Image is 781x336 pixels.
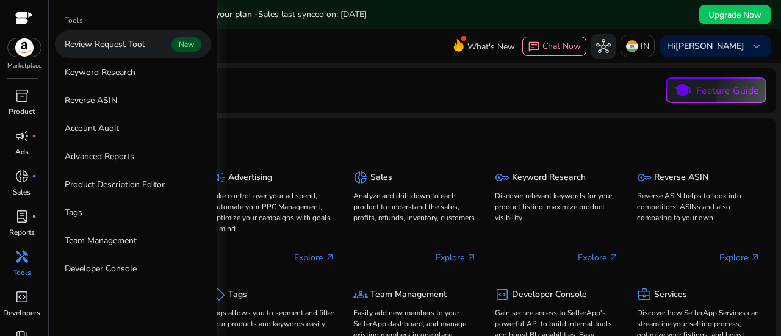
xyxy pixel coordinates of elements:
[294,251,335,264] p: Explore
[65,15,83,26] p: Tools
[591,34,616,59] button: hub
[65,234,137,247] p: Team Management
[258,9,367,20] span: Sales last synced on: [DATE]
[211,170,226,185] span: campaign
[675,40,744,52] b: [PERSON_NAME]
[9,227,35,238] p: Reports
[65,122,119,135] p: Account Audit
[228,290,247,300] h5: Tags
[637,287,652,302] span: business_center
[512,290,587,300] h5: Developer Console
[528,41,540,53] span: chat
[13,267,31,278] p: Tools
[65,206,82,219] p: Tags
[65,150,134,163] p: Advanced Reports
[81,10,367,20] h5: Data syncs run less frequently on your plan -
[7,62,41,71] p: Marketplace
[578,251,619,264] p: Explore
[325,252,335,262] span: arrow_outward
[15,129,29,143] span: campaign
[15,290,29,304] span: code_blocks
[467,252,477,262] span: arrow_outward
[13,187,31,198] p: Sales
[65,262,137,275] p: Developer Console
[15,249,29,264] span: handyman
[211,287,226,302] span: sell
[370,290,447,300] h5: Team Management
[609,252,619,262] span: arrow_outward
[3,307,40,318] p: Developers
[749,39,764,54] span: keyboard_arrow_down
[370,173,392,183] h5: Sales
[699,5,771,24] button: Upgrade Now
[32,134,37,138] span: fiber_manual_record
[15,88,29,103] span: inventory_2
[467,36,515,57] span: What's New
[15,169,29,184] span: donut_small
[15,209,29,224] span: lab_profile
[654,173,708,183] h5: Reverse ASIN
[750,252,760,262] span: arrow_outward
[495,170,509,185] span: key
[522,37,586,56] button: chatChat Now
[32,174,37,179] span: fiber_manual_record
[15,146,29,157] p: Ads
[654,290,687,300] h5: Services
[667,42,744,51] p: Hi
[211,190,334,234] p: Take control over your ad spend, Automate your PPC Management, Optimize your campaigns with goals...
[9,106,35,117] p: Product
[696,84,759,98] p: Feature Guide
[495,190,618,223] p: Discover relevant keywords for your product listing, maximize product visibility
[637,190,760,223] p: Reverse ASIN helps to look into competitors' ASINs and also comparing to your own
[542,40,581,52] span: Chat Now
[65,38,145,51] p: Review Request Tool
[8,38,41,57] img: amazon.svg
[65,94,117,107] p: Reverse ASIN
[495,287,509,302] span: code_blocks
[353,190,477,223] p: Analyze and drill down to each product to understand the sales, profits, refunds, inventory, cust...
[708,9,761,21] span: Upgrade Now
[596,39,611,54] span: hub
[353,287,368,302] span: groups
[211,307,334,329] p: Tags allows you to segment and filter your products and keywords easily
[637,170,652,185] span: key
[65,66,135,79] p: Keyword Research
[512,173,586,183] h5: Keyword Research
[228,173,272,183] h5: Advertising
[32,214,37,219] span: fiber_manual_record
[626,40,638,52] img: in.svg
[641,35,649,57] p: IN
[666,77,766,103] button: schoolFeature Guide
[436,251,477,264] p: Explore
[171,37,201,52] span: New
[65,178,165,191] p: Product Description Editor
[719,251,760,264] p: Explore
[674,82,691,99] span: school
[353,170,368,185] span: donut_small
